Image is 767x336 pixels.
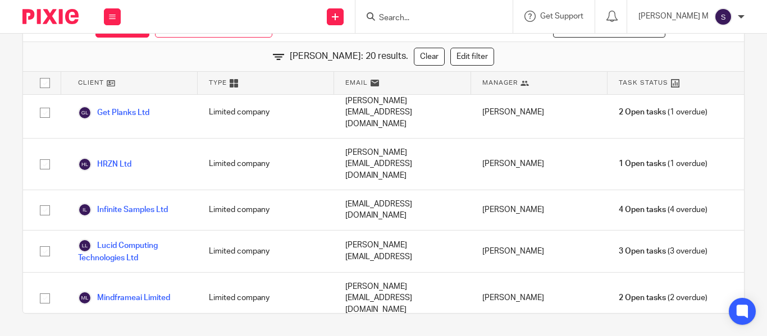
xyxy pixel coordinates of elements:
[471,231,608,272] div: [PERSON_NAME]
[78,106,92,119] img: svg%3E
[714,8,732,26] img: svg%3E
[471,139,608,190] div: [PERSON_NAME]
[78,158,131,171] a: HRZN Ltd
[619,246,707,257] span: (3 overdue)
[334,231,471,272] div: [PERSON_NAME][EMAIL_ADDRESS]
[22,9,79,24] img: Pixie
[345,78,368,88] span: Email
[198,231,334,272] div: Limited company
[34,72,56,94] input: Select all
[619,246,666,257] span: 3 Open tasks
[619,204,707,215] span: (4 overdue)
[78,239,186,264] a: Lucid Computing Technologies Ltd
[471,190,608,230] div: [PERSON_NAME]
[198,190,334,230] div: Limited company
[638,11,709,22] p: [PERSON_NAME] M
[378,13,479,24] input: Search
[619,78,668,88] span: Task Status
[334,87,471,138] div: [PERSON_NAME][EMAIL_ADDRESS][DOMAIN_NAME]
[290,50,408,63] span: [PERSON_NAME]: 20 results.
[619,158,666,169] span: 1 Open tasks
[619,158,707,169] span: (1 overdue)
[198,87,334,138] div: Limited company
[78,106,149,119] a: Get Planks Ltd
[619,292,666,303] span: 2 Open tasks
[619,107,666,118] span: 2 Open tasks
[78,78,104,88] span: Client
[198,139,334,190] div: Limited company
[78,291,92,305] img: svg%3E
[334,139,471,190] div: [PERSON_NAME][EMAIL_ADDRESS][DOMAIN_NAME]
[414,48,445,66] a: Clear
[619,107,707,118] span: (1 overdue)
[450,48,494,66] a: Edit filter
[78,158,92,171] img: svg%3E
[619,204,666,215] span: 4 Open tasks
[209,78,227,88] span: Type
[471,273,608,324] div: [PERSON_NAME]
[482,78,518,88] span: Manager
[619,292,707,303] span: (2 overdue)
[471,87,608,138] div: [PERSON_NAME]
[540,12,583,20] span: Get Support
[78,203,168,217] a: Infinite Samples Ltd
[334,190,471,230] div: [EMAIL_ADDRESS][DOMAIN_NAME]
[198,273,334,324] div: Limited company
[78,291,170,305] a: Mindframeai Limited
[78,203,92,217] img: svg%3E
[334,273,471,324] div: [PERSON_NAME][EMAIL_ADDRESS][DOMAIN_NAME]
[78,239,92,252] img: svg%3E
